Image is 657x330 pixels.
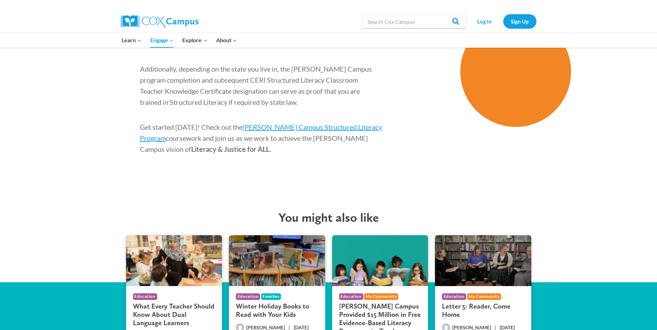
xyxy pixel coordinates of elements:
[146,33,178,47] button: Child menu of Engage
[117,33,146,47] button: Child menu of Learn
[467,293,501,300] span: My Community
[140,123,242,131] span: Get started [DATE]! Check out the
[212,33,241,47] button: Child menu of About
[133,293,157,300] span: Education
[442,293,466,300] span: Education
[470,14,500,28] a: Log In
[116,210,542,225] h2: You might also like
[236,293,260,300] span: Education
[236,302,318,319] h3: Winter Holiday Books to Read with Your Kids
[133,302,215,327] h3: What Every Teacher Should Know About Dual Language Learners
[227,234,327,287] img: Winter Holiday Books to Read with Your Kids
[178,33,212,47] button: Child menu of Explore
[339,293,363,300] span: Education
[117,33,241,47] nav: Primary Navigation
[124,234,224,287] img: What Every Teacher Should Know About Dual Language Learners
[140,123,382,142] a: [PERSON_NAME] Campus Structured Literacy Program
[121,15,198,28] img: Cox Campus
[503,14,536,28] a: Sign Up
[442,302,524,319] h3: Letter 5: Reader, Come Home
[433,234,533,287] img: Letter 5: Reader, Come Home
[470,14,536,28] nav: Secondary Navigation
[362,15,466,28] input: Search Cox Campus
[330,234,430,287] img: Cox Campus Provided $15 Million in Free Evidence-Based Literacy Resources to Teachers Across the ...
[191,145,272,153] span: Literacy & Justice for ALL.
[140,65,372,106] span: Additionally, depending on the state you live in, the [PERSON_NAME] Campus program completion and...
[261,293,281,300] span: Families
[140,134,368,153] span: coursework and join us as we work to achieve the [PERSON_NAME] Campus vision of
[364,293,398,300] span: My Community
